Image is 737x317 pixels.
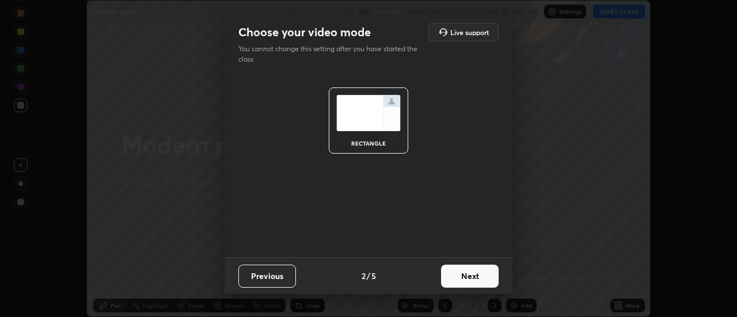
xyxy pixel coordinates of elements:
h4: / [367,270,370,282]
img: normalScreenIcon.ae25ed63.svg [336,95,401,131]
button: Next [441,265,499,288]
button: Previous [238,265,296,288]
h5: Live support [450,29,489,36]
p: You cannot change this setting after you have started the class [238,44,425,64]
h2: Choose your video mode [238,25,371,40]
div: rectangle [345,140,392,146]
h4: 5 [371,270,376,282]
h4: 2 [362,270,366,282]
